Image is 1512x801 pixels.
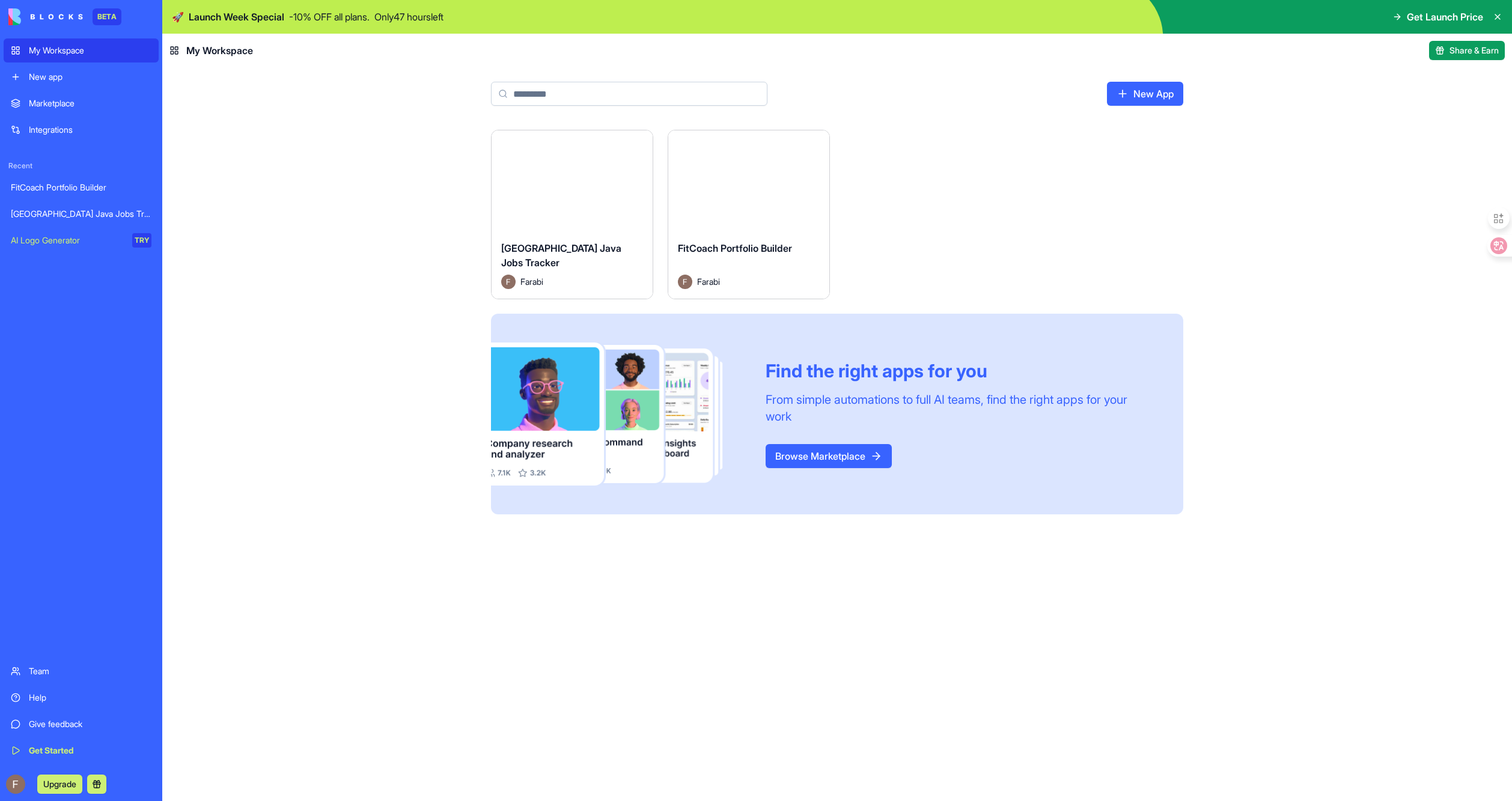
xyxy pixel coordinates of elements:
a: Marketplace [4,91,159,115]
button: Upgrade [37,775,82,794]
a: [GEOGRAPHIC_DATA] Java Jobs Tracker [4,202,159,226]
a: New app [4,65,159,89]
a: Integrations [4,118,159,142]
div: Get Started [29,745,151,757]
a: Give feedback [4,712,159,736]
img: Frame_181_egmpey.png [491,343,746,486]
div: BETA [93,8,121,25]
span: Launch Week Special [189,10,284,24]
span: FitCoach Portfolio Builder [678,242,792,254]
a: My Workspace [4,38,159,62]
span: Get Launch Price [1407,10,1483,24]
button: Share & Earn [1429,41,1505,60]
p: Only 47 hours left [374,10,444,24]
div: TRY [132,233,151,248]
span: My Workspace [186,43,253,58]
a: Get Started [4,739,159,763]
a: AI Logo GeneratorTRY [4,228,159,252]
span: Recent [4,161,159,171]
a: BETA [8,8,121,25]
div: Find the right apps for you [766,360,1154,382]
div: [GEOGRAPHIC_DATA] Java Jobs Tracker [11,208,151,220]
span: Share & Earn [1450,44,1499,56]
a: FitCoach Portfolio Builder [4,175,159,199]
img: ACg8ocLa8tjH9SYAYUC1YO0Nz80cVZxSzuO-idrV4xiJVyvwkjf1YA=s96-c [6,775,25,794]
img: logo [8,8,83,25]
div: My Workspace [29,44,151,56]
img: Avatar [678,275,692,289]
p: - 10 % OFF all plans. [289,10,370,24]
span: Farabi [520,275,543,288]
a: FitCoach Portfolio BuilderAvatarFarabi [668,130,830,299]
div: Integrations [29,124,151,136]
a: Help [4,686,159,710]
div: AI Logo Generator [11,234,124,246]
div: New app [29,71,151,83]
a: Upgrade [37,778,82,790]
span: Farabi [697,275,720,288]
span: 🚀 [172,10,184,24]
img: Avatar [501,275,516,289]
a: New App [1107,82,1183,106]
div: Give feedback [29,718,151,730]
a: [GEOGRAPHIC_DATA] Java Jobs TrackerAvatarFarabi [491,130,653,299]
div: Team [29,665,151,677]
span: [GEOGRAPHIC_DATA] Java Jobs Tracker [501,242,621,269]
a: Team [4,659,159,683]
div: FitCoach Portfolio Builder [11,181,151,193]
a: Browse Marketplace [766,444,892,468]
div: From simple automations to full AI teams, find the right apps for your work [766,391,1154,425]
div: Marketplace [29,97,151,109]
div: Help [29,692,151,704]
